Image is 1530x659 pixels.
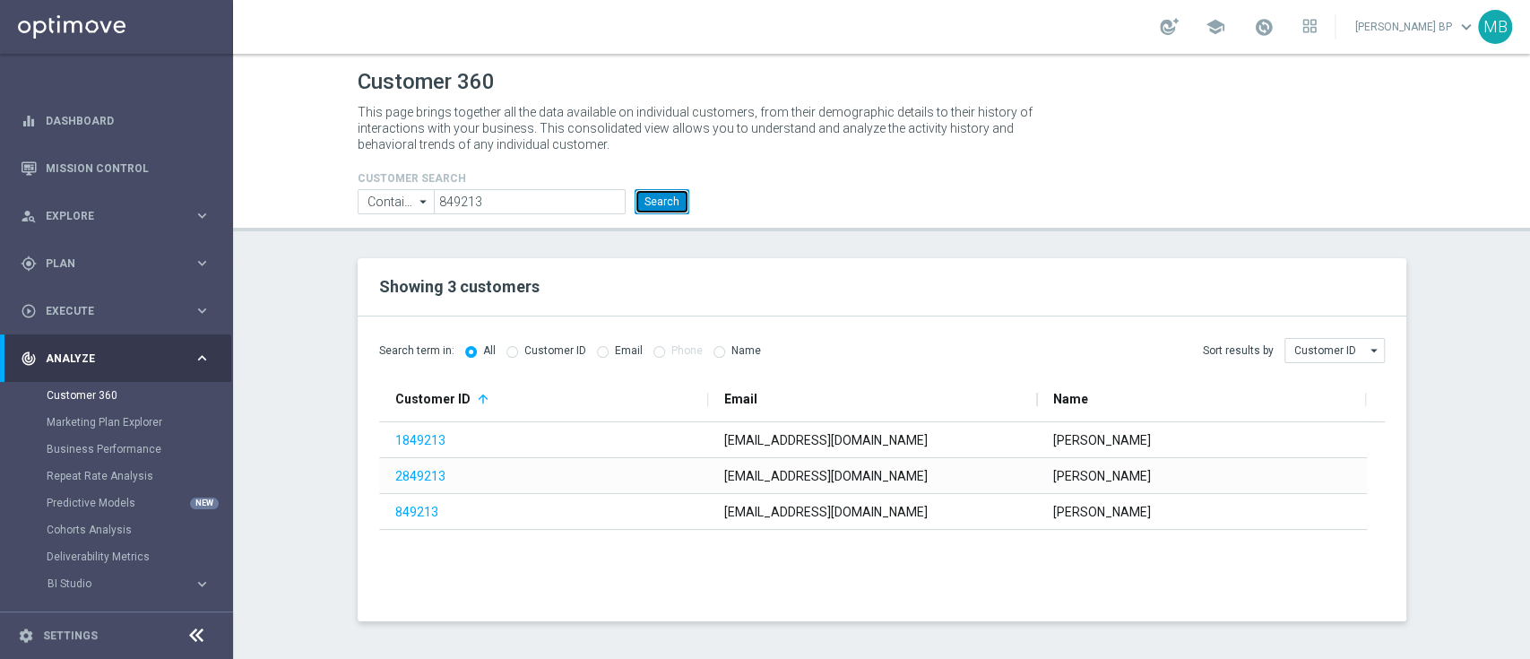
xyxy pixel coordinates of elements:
span: Showing 3 customers [379,277,540,296]
i: arrow_drop_down [415,190,433,213]
p: This page brings together all the data available on individual customers, from their demographic ... [358,104,1048,152]
button: person_search Explore keyboard_arrow_right [20,209,212,223]
div: Mission Control [21,144,211,192]
div: MB [1478,10,1512,44]
a: Mission Control [46,144,211,192]
a: 849213 [395,505,438,519]
div: Customer 360 [47,382,231,409]
a: Predictive Models [47,496,186,510]
input: Customer ID [1284,338,1385,363]
input: Enter CID, Email, name or phone [434,189,625,214]
i: gps_fixed [21,256,37,272]
span: [EMAIL_ADDRESS][DOMAIN_NAME] [724,505,928,519]
span: keyboard_arrow_down [1457,17,1476,37]
span: Analyze [46,353,194,364]
i: play_circle_outline [21,303,37,319]
span: [EMAIL_ADDRESS][DOMAIN_NAME] [724,433,928,447]
span: [PERSON_NAME] [1053,469,1151,483]
span: Name [1053,392,1088,406]
button: Mission Control [20,161,212,176]
a: Repeat Rate Analysis [47,469,186,483]
button: track_changes Analyze keyboard_arrow_right [20,351,212,366]
span: BI Studio [48,578,176,589]
input: Contains [358,189,435,214]
div: Execute [21,303,194,319]
span: [PERSON_NAME] [1053,505,1151,519]
i: keyboard_arrow_right [194,207,211,224]
i: settings [18,628,34,644]
div: Plan [21,256,194,272]
i: equalizer [21,113,37,129]
a: Marketing Plan Explorer [47,415,186,429]
a: 2849213 [395,469,445,483]
span: Plan [46,258,194,269]
span: [PERSON_NAME] [1053,433,1151,447]
div: Marketing Plan Explorer [47,409,231,436]
i: person_search [21,208,37,224]
span: Sort results by [1203,343,1274,359]
i: track_changes [21,351,37,367]
a: 1849213 [395,433,445,447]
span: Email [724,392,757,406]
div: Press SPACE to select this row. [379,494,1367,530]
div: Press SPACE to select this row. [379,422,1367,458]
div: Deliverability Metrics [47,543,231,570]
label: Name [731,344,761,358]
div: Explore [21,208,194,224]
a: Settings [43,630,98,641]
a: Business Performance [47,442,186,456]
span: Search term in: [379,343,454,359]
button: Search [635,189,689,214]
button: BI Studio keyboard_arrow_right [47,577,212,591]
button: equalizer Dashboard [20,114,212,128]
div: BI Studio [47,570,231,597]
button: gps_fixed Plan keyboard_arrow_right [20,256,212,271]
span: Execute [46,306,194,316]
div: Dashboard [21,97,211,144]
i: keyboard_arrow_right [194,255,211,272]
span: [EMAIL_ADDRESS][DOMAIN_NAME] [724,469,928,483]
a: Dashboard [46,97,211,144]
span: school [1206,17,1225,37]
label: Email [615,344,643,358]
a: Deliverability Metrics [47,550,186,564]
div: Cohorts Analysis [47,516,231,543]
div: BI Studio [48,578,194,589]
i: arrow_drop_down [1366,339,1384,362]
label: Customer ID [524,344,586,358]
div: Analyze [21,351,194,367]
a: Customer 360 [47,388,186,403]
span: Explore [46,211,194,221]
a: Cohorts Analysis [47,523,186,537]
label: All [483,344,496,358]
div: Predictive Models [47,490,231,516]
i: keyboard_arrow_right [194,350,211,367]
div: Press SPACE to select this row. [379,458,1367,494]
div: NEW [190,498,219,509]
button: play_circle_outline Execute keyboard_arrow_right [20,304,212,318]
h1: Customer 360 [358,69,1406,95]
a: [PERSON_NAME] BPkeyboard_arrow_down [1353,13,1478,40]
div: Repeat Rate Analysis [47,463,231,490]
i: keyboard_arrow_right [194,576,211,593]
h4: CUSTOMER SEARCH [358,172,689,185]
i: keyboard_arrow_right [194,302,211,319]
label: Phone [671,344,703,358]
span: Customer ID [395,392,471,406]
div: Business Performance [47,436,231,463]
